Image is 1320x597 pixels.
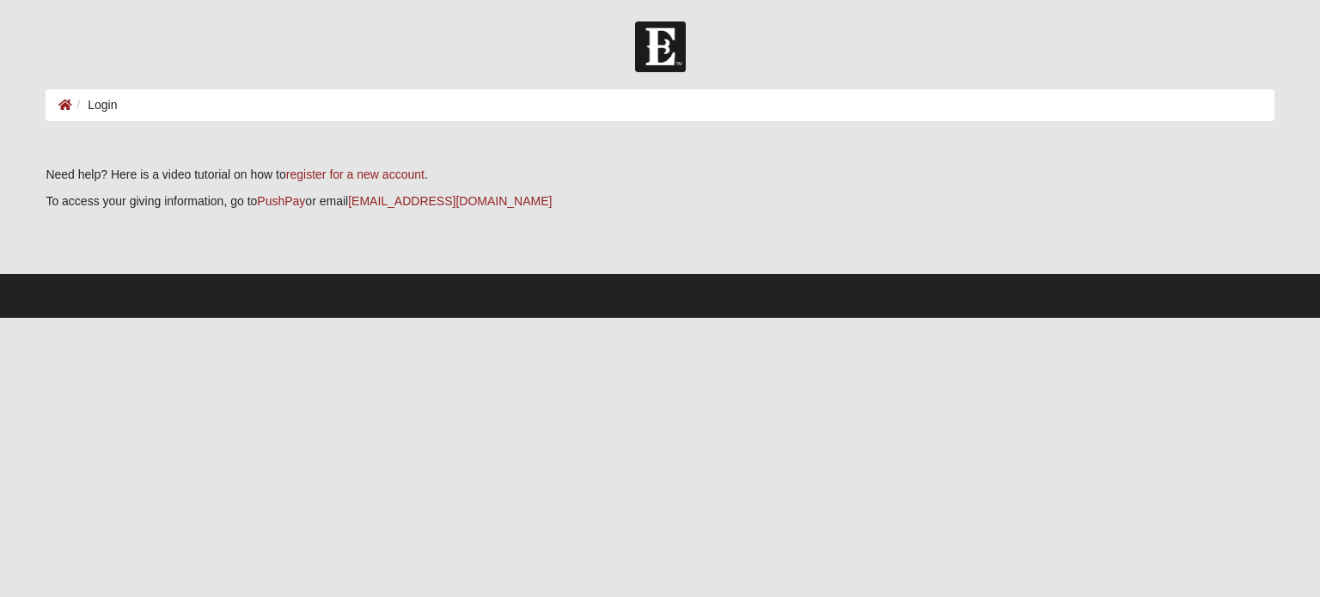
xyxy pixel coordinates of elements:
img: Church of Eleven22 Logo [635,21,686,72]
p: Need help? Here is a video tutorial on how to . [46,166,1274,184]
p: To access your giving information, go to or email [46,192,1274,210]
a: [EMAIL_ADDRESS][DOMAIN_NAME] [348,194,552,208]
a: register for a new account [286,168,425,181]
a: PushPay [257,194,305,208]
li: Login [72,96,117,114]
